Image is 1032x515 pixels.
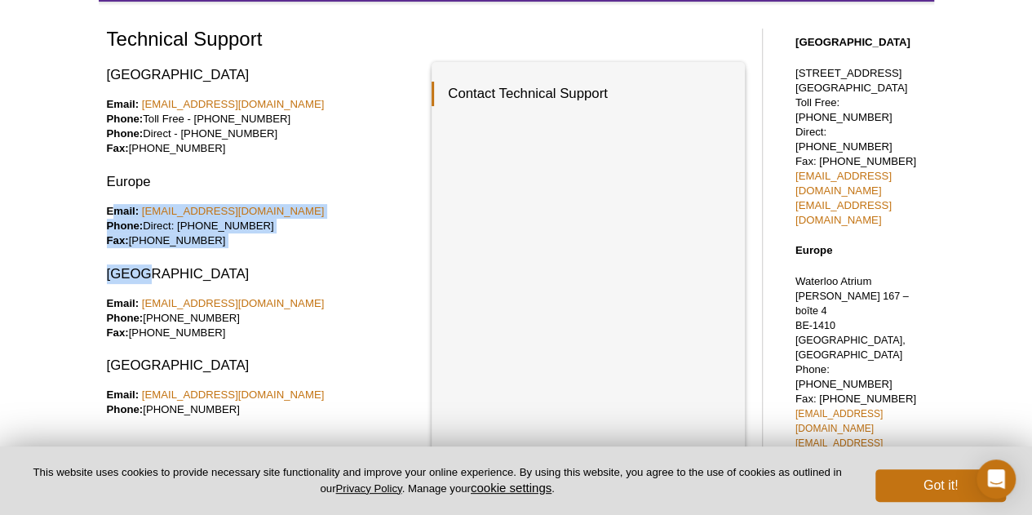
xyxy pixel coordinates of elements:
strong: Email: [107,98,140,110]
a: [EMAIL_ADDRESS][DOMAIN_NAME] [142,297,325,309]
strong: Phone: [107,403,144,415]
a: [EMAIL_ADDRESS][DOMAIN_NAME] [795,199,892,226]
span: [PERSON_NAME] 167 – boîte 4 BE-1410 [GEOGRAPHIC_DATA], [GEOGRAPHIC_DATA] [795,291,909,361]
p: Toll Free - [PHONE_NUMBER] Direct - [PHONE_NUMBER] [PHONE_NUMBER] [107,97,420,156]
a: [EMAIL_ADDRESS][DOMAIN_NAME] [795,437,883,464]
strong: Fax: [107,234,129,246]
strong: Europe [795,244,832,256]
strong: Fax: [107,326,129,339]
a: [EMAIL_ADDRESS][DOMAIN_NAME] [795,170,892,197]
h3: [GEOGRAPHIC_DATA] [107,356,420,375]
strong: [GEOGRAPHIC_DATA] [795,36,910,48]
p: [STREET_ADDRESS] [GEOGRAPHIC_DATA] Toll Free: [PHONE_NUMBER] Direct: [PHONE_NUMBER] Fax: [PHONE_N... [795,66,926,228]
strong: Email: [107,297,140,309]
button: Got it! [875,469,1006,502]
p: This website uses cookies to provide necessary site functionality and improve your online experie... [26,465,848,496]
h3: [GEOGRAPHIC_DATA] [107,264,420,284]
strong: Phone: [107,113,144,125]
h3: [GEOGRAPHIC_DATA] [107,65,420,85]
a: Privacy Policy [335,482,401,495]
h3: Europe [107,172,420,192]
button: cookie settings [471,481,551,495]
p: Direct: [PHONE_NUMBER] [PHONE_NUMBER] [107,204,420,248]
strong: Phone: [107,220,144,232]
strong: Email: [107,388,140,401]
strong: Phone: [107,127,144,140]
strong: Fax: [107,142,129,154]
p: [PHONE_NUMBER] [107,388,420,417]
a: [EMAIL_ADDRESS][DOMAIN_NAME] [142,205,325,217]
a: [EMAIL_ADDRESS][DOMAIN_NAME] [142,388,325,401]
h1: Technical Support [107,29,746,52]
strong: Phone: [107,312,144,324]
strong: Email: [107,205,140,217]
a: [EMAIL_ADDRESS][DOMAIN_NAME] [142,98,325,110]
div: Open Intercom Messenger [977,460,1016,499]
h3: Contact Technical Support [432,82,729,106]
p: Waterloo Atrium Phone: [PHONE_NUMBER] Fax: [PHONE_NUMBER] [795,274,926,480]
p: [PHONE_NUMBER] [PHONE_NUMBER] [107,296,420,340]
a: [EMAIL_ADDRESS][DOMAIN_NAME] [795,408,883,434]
